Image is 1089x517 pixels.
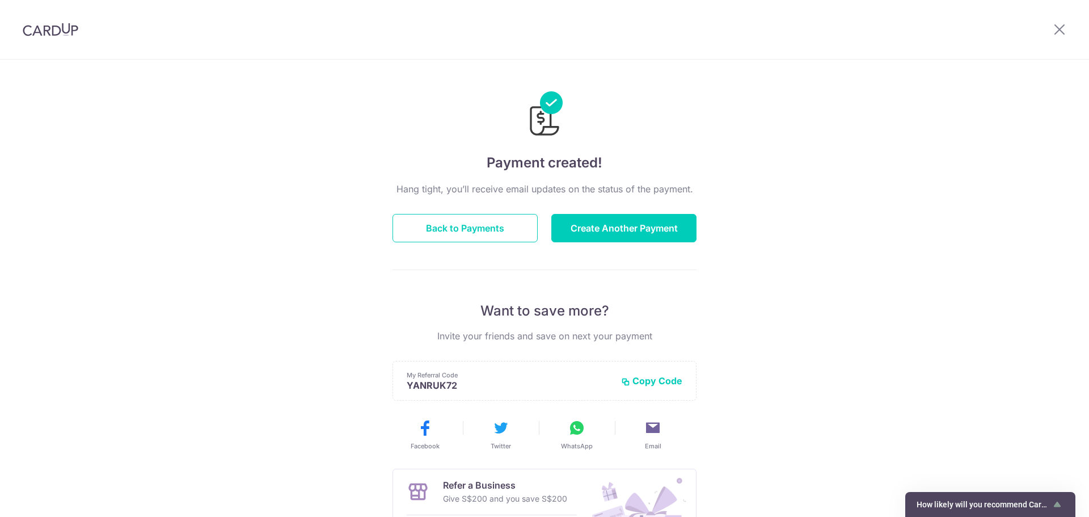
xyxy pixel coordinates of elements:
img: CardUp [23,23,78,36]
button: Email [619,419,686,451]
p: Hang tight, you’ll receive email updates on the status of the payment. [392,182,697,196]
p: My Referral Code [407,371,612,380]
h4: Payment created! [392,153,697,173]
button: Create Another Payment [551,214,697,242]
p: YANRUK72 [407,380,612,391]
span: Twitter [491,442,511,451]
span: How likely will you recommend CardUp to a friend? [917,500,1050,509]
button: Twitter [467,419,534,451]
button: WhatsApp [543,419,610,451]
img: Payments [526,91,563,139]
p: Refer a Business [443,478,567,492]
span: Facebook [411,442,440,451]
p: Want to save more? [392,302,697,320]
p: Give S$200 and you save S$200 [443,492,567,506]
button: Facebook [391,419,458,451]
button: Show survey - How likely will you recommend CardUp to a friend? [917,498,1064,511]
span: Email [645,442,661,451]
button: Copy Code [621,375,682,386]
button: Back to Payments [392,214,538,242]
p: Invite your friends and save on next your payment [392,329,697,343]
span: WhatsApp [561,442,593,451]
